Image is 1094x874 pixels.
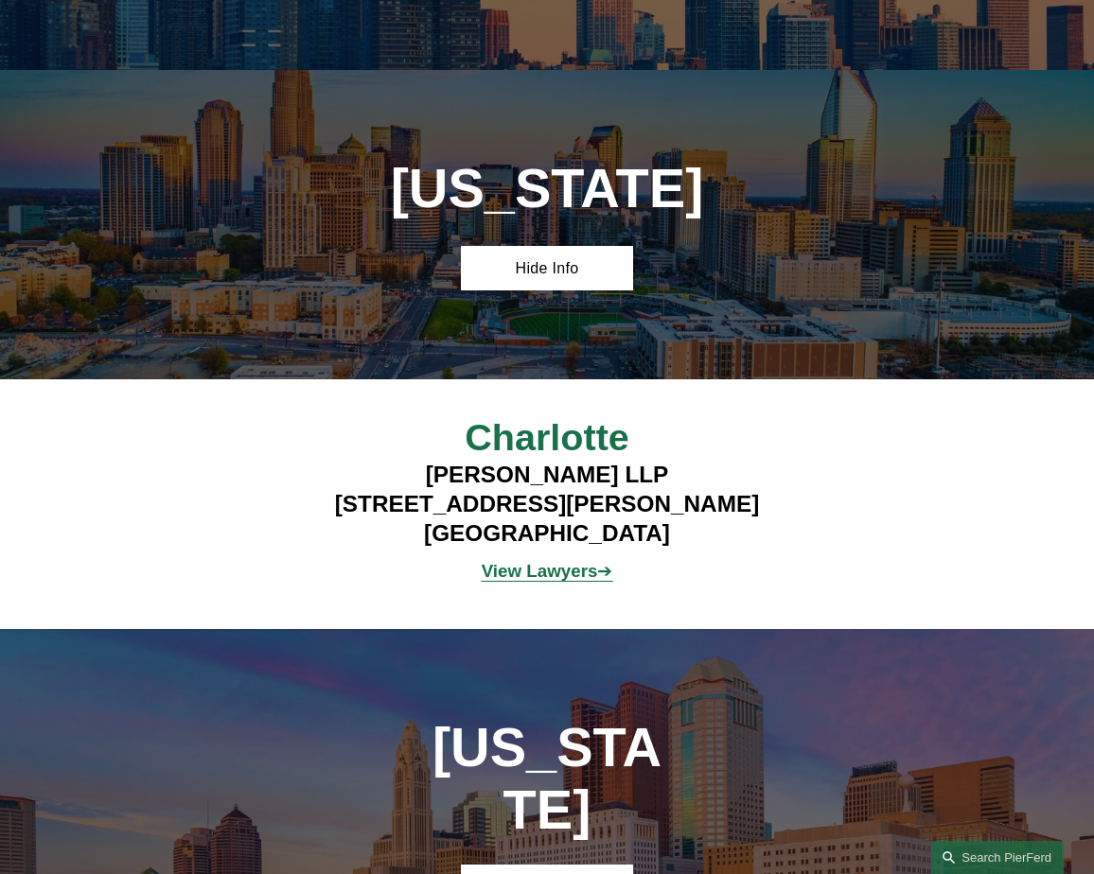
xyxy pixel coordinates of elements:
a: View Lawyers➔ [482,561,613,581]
h4: [PERSON_NAME] LLP [STREET_ADDRESS][PERSON_NAME] [GEOGRAPHIC_DATA] [290,461,803,549]
h1: [US_STATE] [333,158,762,220]
span: ➔ [482,561,613,581]
span: Charlotte [465,416,629,458]
h1: [US_STATE] [418,717,676,842]
a: Search this site [931,841,1064,874]
a: Hide Info [461,246,632,290]
strong: View Lawyers [482,561,598,581]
